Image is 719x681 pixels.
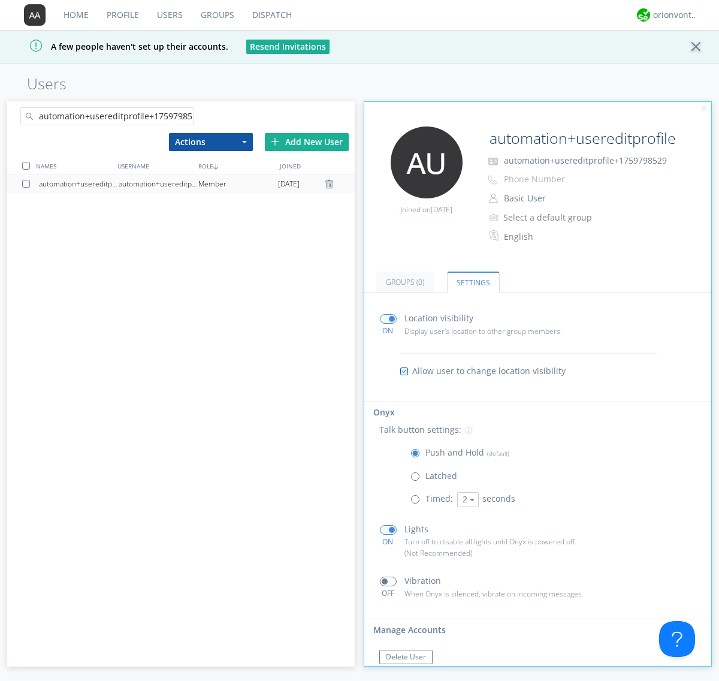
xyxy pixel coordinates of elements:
[425,492,453,505] p: Timed:
[659,621,695,657] iframe: Toggle Customer Support
[404,326,603,337] p: Display user's location to other group members.
[637,8,650,22] img: 29d36aed6fa347d5a1537e7736e6aa13
[489,209,500,225] img: icon-alert-users-thin-outline.svg
[404,588,603,599] p: When Onyx is silenced, vibrate on incoming messages.
[500,190,620,207] button: Basic User
[376,272,434,293] a: Groups (0)
[24,4,46,26] img: 373638.png
[503,212,603,224] div: Select a default group
[504,231,604,243] div: English
[404,547,603,559] p: (Not Recommended)
[195,157,276,174] div: ROLE
[504,155,667,166] span: automation+usereditprofile+1759798529
[379,650,433,664] button: Delete User
[489,194,498,203] img: person-outline.svg
[488,175,497,185] img: phone-outline.svg
[271,137,279,146] img: plus.svg
[484,449,509,457] span: (default)
[379,423,461,436] p: Talk button settings:
[404,312,473,325] p: Location visibility
[374,588,401,598] div: OFF
[457,492,479,507] button: 2
[114,157,195,174] div: USERNAME
[39,175,119,193] div: automation+usereditprofile+1759798529
[404,536,603,547] p: Turn off to disable all lights until Onyx is powered off.
[412,365,566,377] span: Allow user to change location visibility
[431,204,452,215] span: [DATE]
[33,157,114,174] div: NAMES
[374,537,401,547] div: ON
[9,41,228,52] span: A few people haven't set up their accounts.
[653,9,698,21] div: orionvontas+atlas+automation+org2
[265,133,349,151] div: Add New User
[119,175,198,193] div: automation+usereditprofile+1759798529
[246,40,330,54] button: Resend Invitations
[198,175,278,193] div: Member
[482,493,515,504] span: seconds
[425,446,509,459] p: Push and Hold
[489,228,501,243] img: In groups with Translation enabled, this user's messages will be automatically translated to and ...
[404,523,428,536] p: Lights
[278,175,300,193] span: [DATE]
[20,107,194,125] input: Search users
[447,272,500,293] a: Settings
[404,574,441,587] p: Vibration
[169,133,253,151] button: Actions
[7,175,355,193] a: automation+usereditprofile+1759798529automation+usereditprofile+1759798529Member[DATE]
[391,126,463,198] img: 373638.png
[374,326,401,336] div: ON
[700,105,708,113] img: cancel.svg
[425,469,457,483] p: Latched
[400,204,452,215] span: Joined on
[277,157,358,174] div: JOINED
[485,126,678,150] input: Name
